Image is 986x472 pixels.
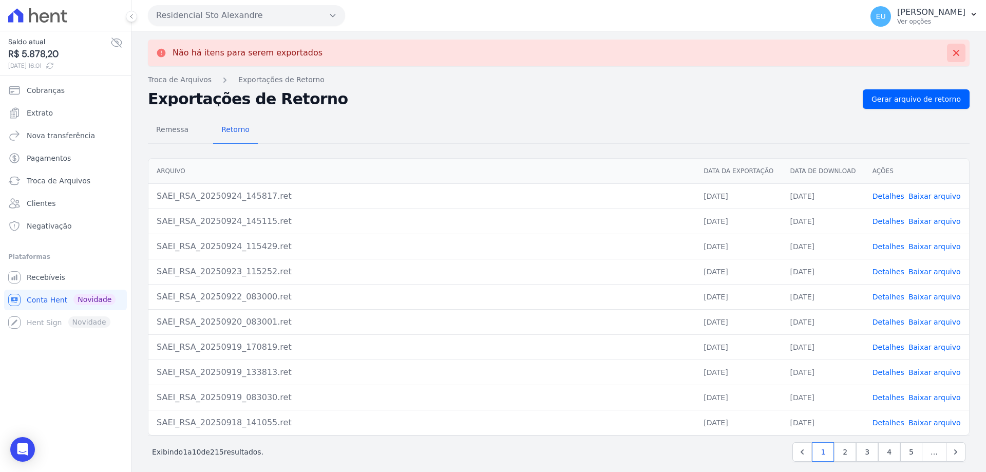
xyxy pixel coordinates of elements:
a: 3 [856,442,878,462]
a: Recebíveis [4,267,127,288]
div: Plataformas [8,251,123,263]
span: Cobranças [27,85,65,96]
span: Remessa [150,119,195,140]
td: [DATE] [782,410,864,435]
span: … [922,442,946,462]
a: Detalhes [873,242,904,251]
a: Negativação [4,216,127,236]
div: Open Intercom Messenger [10,437,35,462]
a: Detalhes [873,368,904,376]
span: 215 [210,448,224,456]
span: Retorno [215,119,256,140]
a: Next [946,442,965,462]
span: Conta Hent [27,295,67,305]
td: [DATE] [695,385,782,410]
td: [DATE] [782,334,864,360]
a: Baixar arquivo [908,268,961,276]
span: Saldo atual [8,36,110,47]
td: [DATE] [782,309,864,334]
td: [DATE] [782,360,864,385]
span: Recebíveis [27,272,65,282]
a: Gerar arquivo de retorno [863,89,970,109]
a: Baixar arquivo [908,192,961,200]
a: Conta Hent Novidade [4,290,127,310]
a: Baixar arquivo [908,318,961,326]
a: Pagamentos [4,148,127,168]
span: Pagamentos [27,153,71,163]
td: [DATE] [782,284,864,309]
span: Novidade [73,294,116,305]
a: 4 [878,442,900,462]
th: Data de Download [782,159,864,184]
span: EU [876,13,886,20]
p: [PERSON_NAME] [897,7,965,17]
td: [DATE] [695,284,782,309]
div: SAEI_RSA_20250919_083030.ret [157,391,687,404]
th: Ações [864,159,969,184]
div: SAEI_RSA_20250920_083001.ret [157,316,687,328]
a: Cobranças [4,80,127,101]
h2: Exportações de Retorno [148,92,855,106]
a: Detalhes [873,268,904,276]
span: Troca de Arquivos [27,176,90,186]
td: [DATE] [695,410,782,435]
a: Retorno [213,117,258,144]
td: [DATE] [695,309,782,334]
a: Detalhes [873,318,904,326]
a: Baixar arquivo [908,343,961,351]
div: SAEI_RSA_20250919_170819.ret [157,341,687,353]
a: Troca de Arquivos [148,74,212,85]
nav: Sidebar [8,80,123,333]
a: Nova transferência [4,125,127,146]
a: Clientes [4,193,127,214]
a: Detalhes [873,192,904,200]
span: [DATE] 16:01 [8,61,110,70]
a: 5 [900,442,922,462]
a: Detalhes [873,419,904,427]
a: Detalhes [873,217,904,225]
a: 2 [834,442,856,462]
a: Detalhes [873,393,904,402]
a: Baixar arquivo [908,393,961,402]
span: Nova transferência [27,130,95,141]
a: Baixar arquivo [908,419,961,427]
a: Baixar arquivo [908,293,961,301]
a: Detalhes [873,343,904,351]
th: Data da Exportação [695,159,782,184]
span: Negativação [27,221,72,231]
p: Exibindo a de resultados. [152,447,263,457]
button: Residencial Sto Alexandre [148,5,345,26]
td: [DATE] [695,259,782,284]
span: 10 [192,448,201,456]
nav: Breadcrumb [148,74,970,85]
td: [DATE] [782,234,864,259]
td: [DATE] [782,209,864,234]
span: 1 [183,448,187,456]
td: [DATE] [782,259,864,284]
div: SAEI_RSA_20250924_145115.ret [157,215,687,228]
p: Não há itens para serem exportados [173,48,323,58]
button: EU [PERSON_NAME] Ver opções [862,2,986,31]
div: SAEI_RSA_20250919_133813.ret [157,366,687,379]
div: SAEI_RSA_20250918_141055.ret [157,417,687,429]
span: Clientes [27,198,55,209]
a: Baixar arquivo [908,217,961,225]
td: [DATE] [782,183,864,209]
a: Remessa [148,117,197,144]
a: Extrato [4,103,127,123]
td: [DATE] [695,183,782,209]
a: Exportações de Retorno [238,74,325,85]
th: Arquivo [148,159,695,184]
span: R$ 5.878,20 [8,47,110,61]
a: Troca de Arquivos [4,171,127,191]
td: [DATE] [695,334,782,360]
div: SAEI_RSA_20250922_083000.ret [157,291,687,303]
span: Gerar arquivo de retorno [871,94,961,104]
div: SAEI_RSA_20250924_145817.ret [157,190,687,202]
a: Detalhes [873,293,904,301]
a: 1 [812,442,834,462]
div: SAEI_RSA_20250924_115429.ret [157,240,687,253]
span: Extrato [27,108,53,118]
div: SAEI_RSA_20250923_115252.ret [157,266,687,278]
a: Baixar arquivo [908,242,961,251]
